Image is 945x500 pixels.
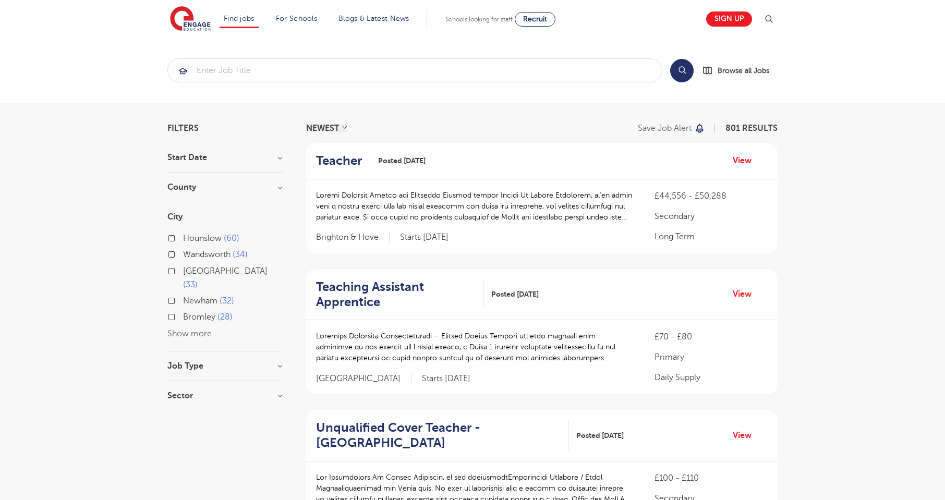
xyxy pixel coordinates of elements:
h2: Unqualified Cover Teacher - [GEOGRAPHIC_DATA] [316,420,560,450]
h3: County [167,183,282,191]
a: Sign up [706,11,752,27]
span: Newham [183,296,217,306]
button: Save job alert [638,124,705,132]
p: Save job alert [638,124,692,132]
img: Engage Education [170,6,211,32]
span: Filters [167,124,199,132]
p: £44,556 - £50,288 [655,190,767,202]
span: 33 [183,280,198,289]
a: View [733,429,759,442]
h2: Teaching Assistant Apprentice [316,279,475,310]
input: Hounslow 60 [183,234,190,240]
span: Brighton & Hove [316,232,390,243]
a: Recruit [515,12,555,27]
a: Unqualified Cover Teacher - [GEOGRAPHIC_DATA] [316,420,568,450]
a: Teacher [316,153,370,168]
p: Daily Supply [655,371,767,384]
h2: Teacher [316,153,362,168]
a: For Schools [276,15,317,22]
span: Browse all Jobs [718,65,769,77]
h3: Start Date [167,153,282,162]
span: 34 [233,250,248,259]
a: Browse all Jobs [702,65,778,77]
input: Submit [168,59,662,82]
input: Newham 32 [183,296,190,303]
p: Long Term [655,230,767,243]
p: Primary [655,351,767,363]
p: £100 - £110 [655,472,767,484]
input: [GEOGRAPHIC_DATA] 33 [183,266,190,273]
button: Search [670,59,694,82]
p: Starts [DATE] [422,373,470,384]
a: View [733,154,759,167]
input: Wandsworth 34 [183,250,190,257]
p: £70 - £80 [655,331,767,343]
a: Find jobs [224,15,255,22]
input: Bromley 28 [183,312,190,319]
span: [GEOGRAPHIC_DATA] [183,266,268,276]
span: Posted [DATE] [378,155,426,166]
span: Wandsworth [183,250,231,259]
p: Loremi Dolorsit Ametco adi Elitseddo Eiusmod tempor Incidi Ut Labore Etdolorem, al’en admin veni ... [316,190,634,223]
p: Starts [DATE] [400,232,449,243]
span: Posted [DATE] [576,430,624,441]
span: 28 [217,312,233,322]
span: [GEOGRAPHIC_DATA] [316,373,411,384]
span: 60 [224,234,239,243]
p: Secondary [655,210,767,223]
span: 801 RESULTS [725,124,778,133]
h3: Job Type [167,362,282,370]
span: Hounslow [183,234,222,243]
a: View [733,287,759,301]
h3: City [167,213,282,221]
h3: Sector [167,392,282,400]
span: 32 [220,296,234,306]
span: Recruit [523,15,547,23]
p: Loremips Dolorsita Consecteturadi – Elitsed Doeius Tempori utl etdo magnaali enim adminimve qu no... [316,331,634,363]
a: Blogs & Latest News [338,15,409,22]
div: Submit [167,58,662,82]
a: Teaching Assistant Apprentice [316,279,483,310]
span: Bromley [183,312,215,322]
span: Posted [DATE] [491,289,539,300]
span: Schools looking for staff [445,16,513,23]
button: Show more [167,329,212,338]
